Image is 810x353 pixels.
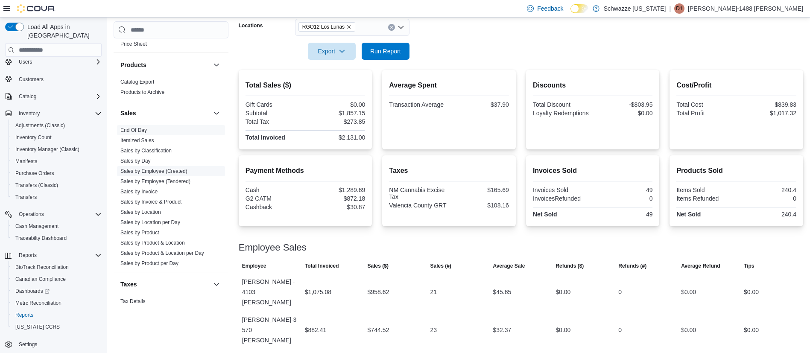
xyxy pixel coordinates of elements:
[120,189,158,195] a: Sales by Invoice
[120,188,158,195] span: Sales by Invoice
[120,298,146,305] span: Tax Details
[9,273,105,285] button: Canadian Compliance
[9,179,105,191] button: Transfers (Classic)
[120,89,164,95] a: Products to Archive
[120,280,210,289] button: Taxes
[246,187,304,193] div: Cash
[120,168,187,175] span: Sales by Employee (Created)
[15,122,65,129] span: Adjustments (Classic)
[120,127,147,133] a: End Of Day
[618,325,622,335] div: 0
[298,22,355,32] span: RGO12 Los Lunas
[12,168,102,178] span: Purchase Orders
[676,195,734,202] div: Items Refunded
[618,263,646,269] span: Refunds (#)
[15,146,79,153] span: Inventory Manager (Classic)
[533,211,557,218] strong: Net Sold
[15,158,37,165] span: Manifests
[388,24,395,31] button: Clear input
[681,263,720,269] span: Average Refund
[9,220,105,232] button: Cash Management
[120,209,161,216] span: Sales by Location
[451,187,509,193] div: $165.69
[9,285,105,297] a: Dashboards
[676,187,734,193] div: Items Sold
[15,108,43,119] button: Inventory
[12,322,102,332] span: Washington CCRS
[12,132,55,143] a: Inventory Count
[15,74,47,85] a: Customers
[2,73,105,85] button: Customers
[744,287,759,297] div: $0.00
[389,80,509,90] h2: Average Spent
[15,300,61,306] span: Metrc Reconciliation
[120,89,164,96] span: Products to Archive
[307,204,365,210] div: $30.87
[15,108,102,119] span: Inventory
[676,166,796,176] h2: Products Sold
[688,3,803,14] p: [PERSON_NAME]-1488 [PERSON_NAME]
[9,131,105,143] button: Inventory Count
[24,23,102,40] span: Load All Apps in [GEOGRAPHIC_DATA]
[12,180,61,190] a: Transfers (Classic)
[120,148,172,154] a: Sales by Classification
[738,110,796,117] div: $1,017.32
[15,74,102,85] span: Customers
[114,296,228,320] div: Taxes
[239,22,263,29] label: Locations
[120,239,185,246] span: Sales by Product & Location
[246,110,304,117] div: Subtotal
[19,110,40,117] span: Inventory
[2,208,105,220] button: Operations
[120,260,178,266] a: Sales by Product per Day
[15,339,41,350] a: Settings
[9,191,105,203] button: Transfers
[493,325,511,335] div: $32.37
[12,168,58,178] a: Purchase Orders
[19,211,44,218] span: Operations
[120,250,204,257] span: Sales by Product & Location per Day
[674,3,684,14] div: Denise-1488 Zamora
[2,108,105,120] button: Inventory
[307,118,365,125] div: $273.85
[15,209,102,219] span: Operations
[676,110,734,117] div: Total Profit
[246,195,304,202] div: G2 CATM
[533,110,591,117] div: Loyalty Redemptions
[389,187,447,200] div: NM Cannabis Excise Tax
[738,195,796,202] div: 0
[19,58,32,65] span: Users
[19,76,44,83] span: Customers
[669,3,671,14] p: |
[9,120,105,131] button: Adjustments (Classic)
[738,101,796,108] div: $839.83
[120,219,180,225] a: Sales by Location per Day
[114,125,228,272] div: Sales
[15,288,50,295] span: Dashboards
[556,263,584,269] span: Refunds ($)
[120,199,181,205] a: Sales by Invoice & Product
[9,297,105,309] button: Metrc Reconciliation
[604,3,666,14] p: Schwazze [US_STATE]
[120,41,147,47] a: Price Sheet
[681,325,696,335] div: $0.00
[594,101,652,108] div: -$803.95
[246,166,366,176] h2: Payment Methods
[2,90,105,102] button: Catalog
[120,158,151,164] a: Sales by Day
[9,309,105,321] button: Reports
[2,338,105,350] button: Settings
[308,43,356,60] button: Export
[389,166,509,176] h2: Taxes
[120,230,159,236] a: Sales by Product
[12,180,102,190] span: Transfers (Classic)
[346,24,351,29] button: Remove RGO12 Los Lunas from selection in this group
[368,325,389,335] div: $744.52
[15,235,67,242] span: Traceabilty Dashboard
[120,250,204,256] a: Sales by Product & Location per Day
[618,287,622,297] div: 0
[12,156,102,166] span: Manifests
[362,43,409,60] button: Run Report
